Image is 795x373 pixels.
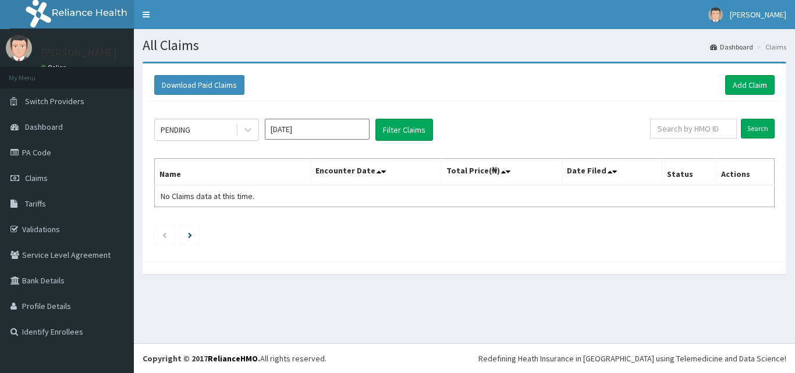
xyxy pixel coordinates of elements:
[161,124,190,136] div: PENDING
[650,119,737,138] input: Search by HMO ID
[41,47,117,58] p: [PERSON_NAME]
[716,159,774,186] th: Actions
[741,119,775,138] input: Search
[208,353,258,364] a: RelianceHMO
[6,35,32,61] img: User Image
[143,353,260,364] strong: Copyright © 2017 .
[41,63,69,72] a: Online
[710,42,753,52] a: Dashboard
[662,159,716,186] th: Status
[161,191,254,201] span: No Claims data at this time.
[25,198,46,209] span: Tariffs
[265,119,370,140] input: Select Month and Year
[311,159,441,186] th: Encounter Date
[25,96,84,106] span: Switch Providers
[725,75,775,95] a: Add Claim
[441,159,562,186] th: Total Price(₦)
[134,343,795,373] footer: All rights reserved.
[25,173,48,183] span: Claims
[478,353,786,364] div: Redefining Heath Insurance in [GEOGRAPHIC_DATA] using Telemedicine and Data Science!
[143,38,786,53] h1: All Claims
[25,122,63,132] span: Dashboard
[188,229,192,240] a: Next page
[375,119,433,141] button: Filter Claims
[162,229,167,240] a: Previous page
[754,42,786,52] li: Claims
[730,9,786,20] span: [PERSON_NAME]
[155,159,311,186] th: Name
[562,159,662,186] th: Date Filed
[708,8,723,22] img: User Image
[154,75,244,95] button: Download Paid Claims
